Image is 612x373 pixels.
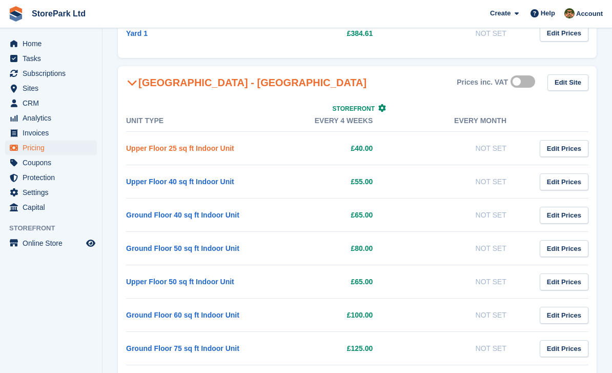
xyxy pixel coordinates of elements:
a: Edit Prices [540,273,588,290]
div: Prices inc. VAT [457,78,508,87]
span: Tasks [23,51,84,66]
span: Create [490,8,511,18]
span: Account [576,9,603,19]
span: Protection [23,170,84,185]
span: Analytics [23,111,84,125]
td: Not Set [393,232,527,265]
span: Sites [23,81,84,95]
a: menu [5,111,97,125]
a: Storefront [333,105,386,112]
td: Not Set [393,299,527,332]
a: menu [5,185,97,200]
a: menu [5,126,97,140]
span: Invoices [23,126,84,140]
a: menu [5,141,97,155]
a: Edit Site [547,74,588,91]
a: menu [5,155,97,170]
span: Settings [23,185,84,200]
a: Edit Prices [540,140,588,157]
td: £65.00 [260,199,394,232]
td: £80.00 [260,232,394,265]
a: Upper Floor 40 sq ft Indoor Unit [126,178,234,186]
a: Edit Prices [540,207,588,224]
td: £384.61 [260,16,394,50]
a: Edit Prices [540,173,588,190]
span: Capital [23,200,84,214]
span: Coupons [23,155,84,170]
a: menu [5,200,97,214]
td: Not Set [393,132,527,165]
a: Ground Floor 50 sq ft Indoor Unit [126,244,239,252]
a: Edit Prices [540,307,588,324]
a: Upper Floor 50 sq ft Indoor Unit [126,278,234,286]
td: £125.00 [260,332,394,365]
td: £100.00 [260,299,394,332]
a: Ground Floor 40 sq ft Indoor Unit [126,211,239,219]
a: Ground Floor 75 sq ft Indoor Unit [126,344,239,352]
td: £55.00 [260,165,394,199]
th: Every 4 weeks [260,110,394,132]
td: Not Set [393,332,527,365]
a: menu [5,51,97,66]
span: Help [541,8,555,18]
a: Edit Prices [540,240,588,257]
a: Preview store [85,237,97,249]
td: Not Set [393,265,527,299]
span: Storefront [9,223,102,233]
a: Upper Floor 25 sq ft Indoor Unit [126,144,234,152]
a: menu [5,66,97,81]
a: menu [5,96,97,110]
h2: [GEOGRAPHIC_DATA] - [GEOGRAPHIC_DATA] [126,76,366,89]
a: menu [5,36,97,51]
td: £65.00 [260,265,394,299]
a: Edit Prices [540,25,588,42]
a: menu [5,170,97,185]
span: Storefront [333,105,375,112]
span: CRM [23,96,84,110]
td: £40.00 [260,132,394,165]
span: Online Store [23,236,84,250]
a: StorePark Ltd [28,5,90,22]
a: menu [5,81,97,95]
span: Home [23,36,84,51]
img: Mark Butters [564,8,575,18]
td: Not Set [393,16,527,50]
a: menu [5,236,97,250]
th: Every month [393,110,527,132]
span: Subscriptions [23,66,84,81]
th: Unit Type [126,110,260,132]
img: stora-icon-8386f47178a22dfd0bd8f6a31ec36ba5ce8667c1dd55bd0f319d3a0aa187defe.svg [8,6,24,22]
td: Not Set [393,165,527,199]
span: Pricing [23,141,84,155]
td: Not Set [393,199,527,232]
a: Edit Prices [540,340,588,357]
a: Ground Floor 60 sq ft Indoor Unit [126,311,239,319]
a: Yard 1 [126,29,148,37]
